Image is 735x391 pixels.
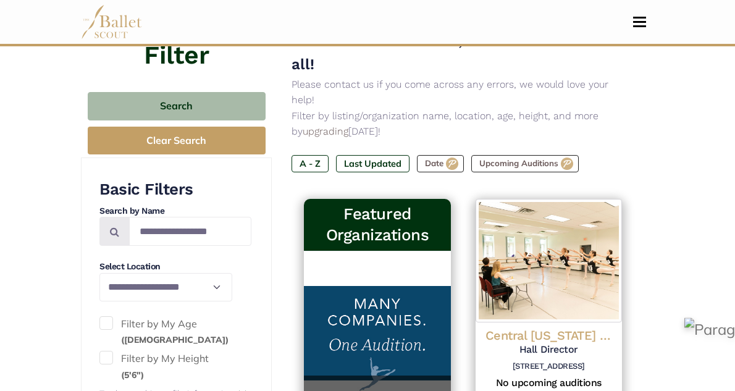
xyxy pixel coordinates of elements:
[292,155,329,172] label: A - Z
[471,155,579,172] label: Upcoming Auditions
[303,125,348,137] a: upgrading
[336,155,409,172] label: Last Updated
[121,369,144,380] small: (5'6")
[292,108,634,140] p: Filter by listing/organization name, location, age, height, and more by [DATE]!
[485,377,612,390] h5: No upcoming auditions
[476,199,622,322] img: Logo
[99,351,251,382] label: Filter by My Height
[485,327,612,343] h4: Central [US_STATE] Youth Ballet (CPYB)
[485,343,612,356] h5: Hall Director
[88,92,266,121] button: Search
[99,179,251,200] h3: Basic Filters
[99,261,251,273] h4: Select Location
[485,361,612,372] h6: [STREET_ADDRESS]
[88,127,266,154] button: Clear Search
[625,16,654,28] button: Toggle navigation
[417,155,464,172] label: Date
[314,204,440,245] h3: Featured Organizations
[99,316,251,348] label: Filter by My Age
[292,77,634,108] p: Please contact us if you come across any errors, we would love your help!
[121,334,229,345] small: ([DEMOGRAPHIC_DATA])
[129,217,251,246] input: Search by names...
[99,205,251,217] h4: Search by Name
